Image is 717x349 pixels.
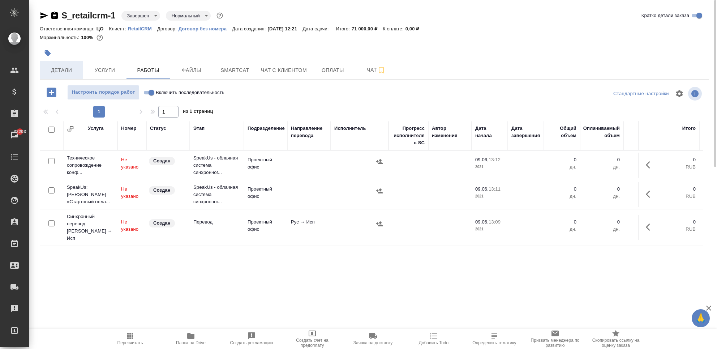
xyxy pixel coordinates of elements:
[663,156,696,163] p: 0
[489,157,501,162] p: 13:12
[695,311,707,326] span: 🙏
[121,11,160,21] div: Завершен
[475,219,489,225] p: 09.06,
[511,125,540,139] div: Дата завершения
[475,125,504,139] div: Дата начала
[663,218,696,226] p: 0
[377,66,386,75] svg: Подписаться
[2,126,27,144] a: 32203
[627,156,656,163] p: 0
[131,66,166,75] span: Работы
[336,26,352,31] p: Итого:
[663,226,696,233] p: RUB
[688,87,703,101] span: Посмотреть информацию
[121,125,137,132] div: Номер
[432,125,468,139] div: Автор изменения
[374,218,385,229] button: Назначить
[218,66,252,75] span: Smartcat
[529,338,581,348] span: Призвать менеджера по развитию
[663,193,696,200] p: RUB
[627,193,656,200] p: RUB
[121,157,138,170] span: Не указано
[9,128,30,135] span: 32203
[121,219,138,232] span: Не указано
[627,186,656,193] p: 0
[183,107,213,118] span: из 1 страниц
[71,88,136,97] span: Настроить порядок работ
[334,125,366,132] div: Исполнитель
[475,193,504,200] p: 2021
[548,156,576,163] p: 0
[548,186,576,193] p: 0
[286,338,338,348] span: Создать счет на предоплату
[40,35,81,40] p: Маржинальность:
[40,26,96,31] p: Ответственная команда:
[244,215,287,240] td: Проектный офис
[174,66,209,75] span: Файлы
[44,66,79,75] span: Детали
[282,329,343,349] button: Создать счет на предоплату
[584,186,620,193] p: 0
[374,186,385,196] button: Назначить
[67,125,74,132] button: Сгруппировать
[153,157,171,165] p: Создан
[641,156,659,174] button: Здесь прячутся важные кнопки
[692,309,710,327] button: 🙏
[584,163,620,171] p: дн.
[583,125,620,139] div: Оплачиваемый объем
[627,163,656,171] p: RUB
[244,182,287,207] td: Проектный офис
[682,125,696,132] div: Итого
[352,26,383,31] p: 71 000,00 ₽
[61,10,116,20] a: S_retailcrm-1
[128,26,157,31] p: RetailCRM
[121,186,138,199] span: Не указано
[193,125,205,132] div: Этап
[150,125,166,132] div: Статус
[584,193,620,200] p: дн.
[109,26,128,31] p: Клиент:
[627,226,656,233] p: RUB
[291,125,327,139] div: Направление перевода
[156,89,224,96] span: Включить последовательность
[169,13,202,19] button: Нормальный
[359,65,394,75] span: Чат
[627,218,656,226] p: 0
[374,156,385,167] button: Назначить
[475,226,504,233] p: 2021
[215,11,224,20] button: Доп статусы указывают на важность/срочность заказа
[641,218,659,236] button: Здесь прячутся важные кнопки
[383,26,405,31] p: К оплате:
[464,329,525,349] button: Чтобы определение сработало, загрузи исходные файлы на странице "файлы" и привяжи проект в SmartCat
[268,26,303,31] p: [DATE] 12:21
[584,226,620,233] p: дн.
[81,35,95,40] p: 100%
[50,11,59,20] button: Скопировать ссылку
[548,193,576,200] p: дн.
[475,157,489,162] p: 09.06,
[590,338,642,348] span: Скопировать ссылку на оценку заказа
[548,125,576,139] div: Общий объем
[125,13,151,19] button: Завершен
[584,156,620,163] p: 0
[392,125,425,146] div: Прогресс исполнителя в SC
[88,125,103,132] div: Услуга
[584,218,620,226] p: 0
[166,11,211,21] div: Завершен
[315,66,350,75] span: Оплаты
[179,25,232,31] a: Договор без номера
[248,125,285,132] div: Подразделение
[489,219,501,225] p: 13:09
[641,12,689,19] span: Кратко детали заказа
[671,85,688,102] span: Настроить таблицу
[40,45,56,61] button: Добавить тэг
[663,186,696,193] p: 0
[153,187,171,194] p: Создан
[179,26,232,31] p: Договор без номера
[261,66,307,75] span: Чат с клиентом
[157,26,179,31] p: Договор:
[475,163,504,171] p: 2021
[232,26,267,31] p: Дата создания:
[663,163,696,171] p: RUB
[40,11,48,20] button: Скопировать ссылку для ЯМессенджера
